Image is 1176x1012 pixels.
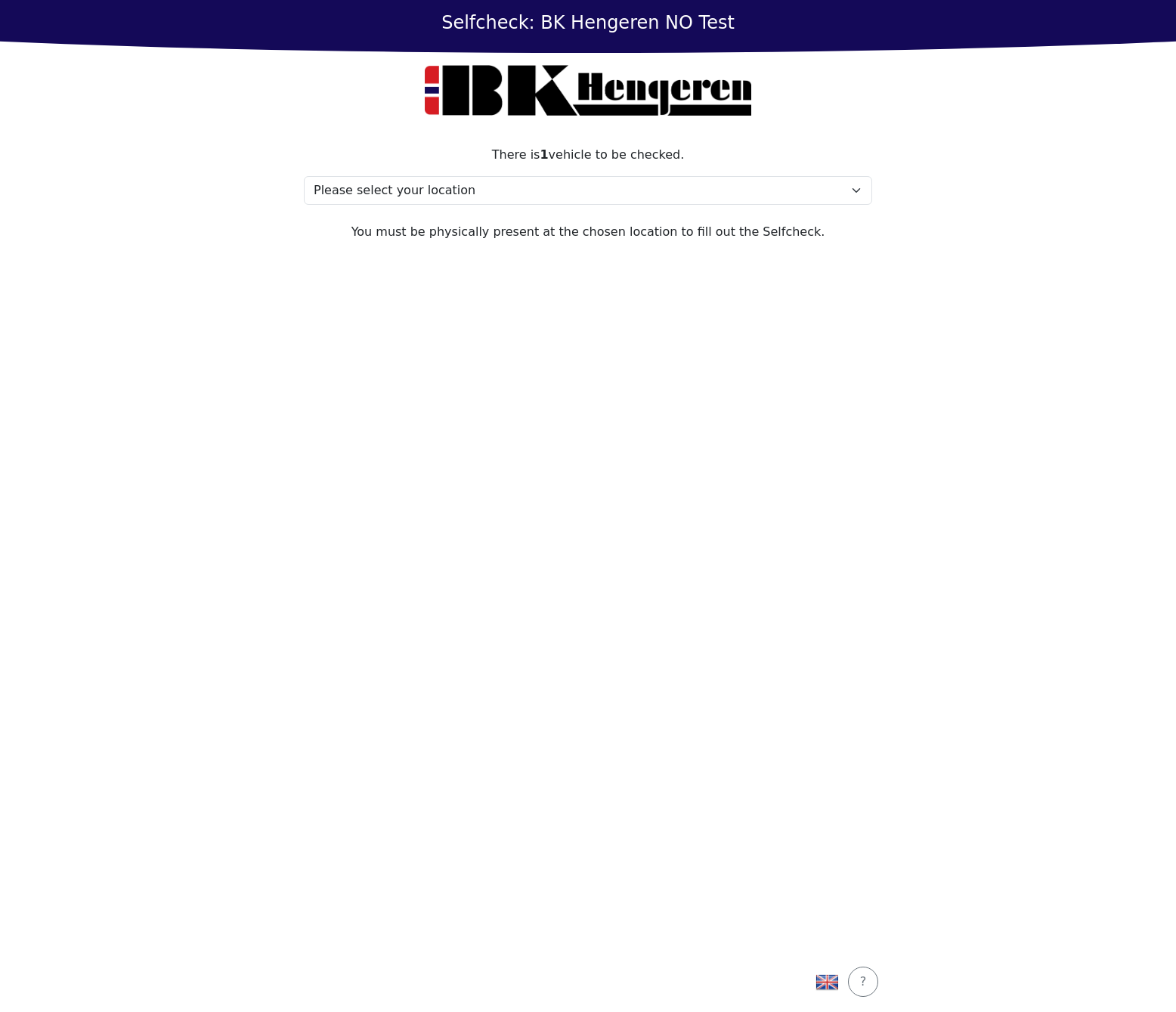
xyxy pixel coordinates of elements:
[304,146,872,164] div: There is vehicle to be checked.
[815,970,838,993] img: 7AiV5eXjk7o66Ll2Qd7VA2nvzvBHmZ09wKvcuKioqoeqkQUNYKJpLSiQntST+zvVdwszkbiSezvVdQm6T93i3AP4FyPKsWKay...
[425,65,751,116] img: BK HENGEREN AS
[848,967,878,997] button: ?
[858,973,868,991] div: ?
[540,147,548,162] strong: 1
[304,223,872,241] p: You must be physically present at the chosen location to fill out the Selfcheck.
[441,12,735,34] h1: Selfcheck: BK Hengeren NO Test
